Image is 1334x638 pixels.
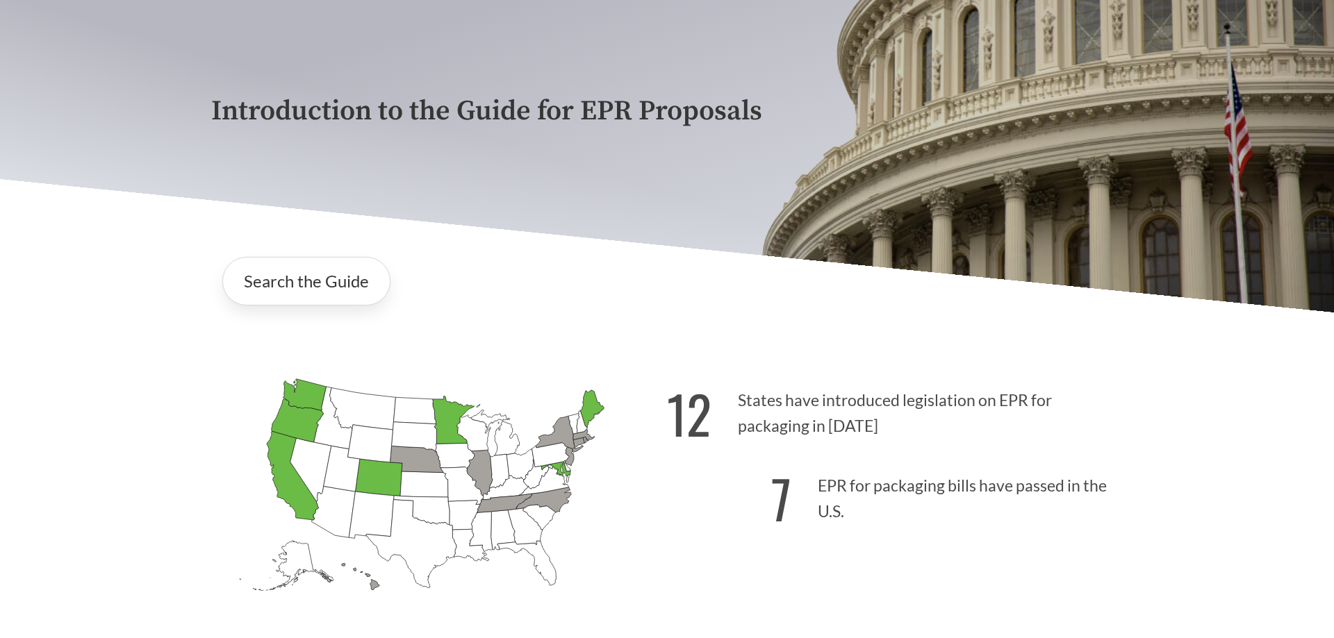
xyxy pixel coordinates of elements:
strong: 7 [771,460,791,537]
p: States have introduced legislation on EPR for packaging in [DATE] [667,367,1123,452]
strong: 12 [667,375,711,452]
p: Introduction to the Guide for EPR Proposals [211,96,1123,127]
a: Search the Guide [222,257,390,305]
p: EPR for packaging bills have passed in the U.S. [667,452,1123,537]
